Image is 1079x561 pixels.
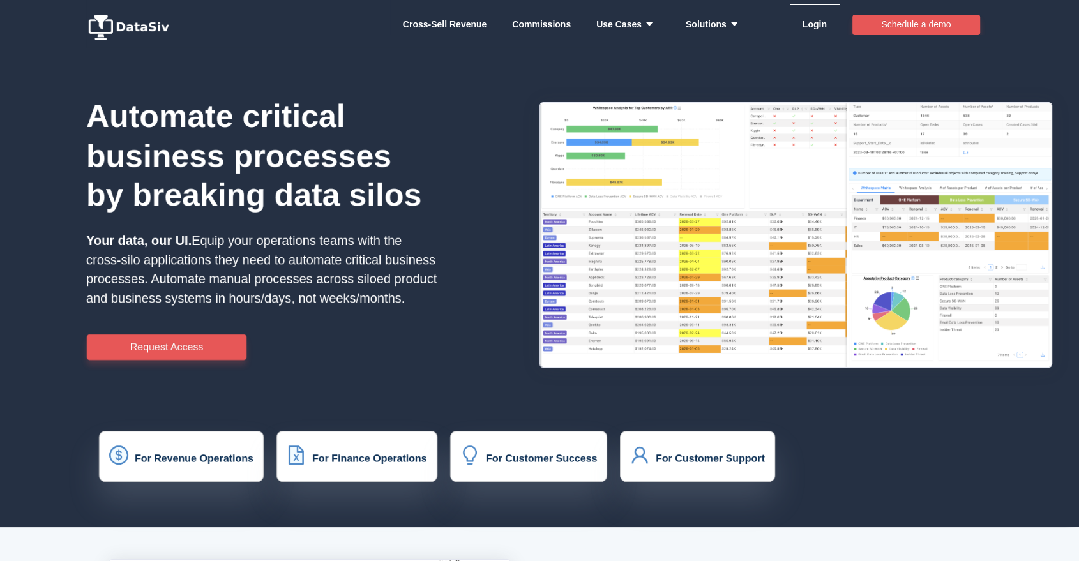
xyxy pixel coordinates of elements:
[109,454,253,465] a: icon: dollarFor Revenue Operations
[287,454,427,465] a: icon: file-excelFor Finance Operations
[460,454,597,465] a: icon: bulbFor Customer Success
[620,431,775,482] button: icon: userFor Customer Support
[86,97,437,215] h1: Automate critical business processes by breaking data silos
[852,15,980,35] button: Schedule a demo
[86,234,437,305] span: Equip your operations teams with the cross-silo applications they need to automate critical busin...
[686,19,745,29] strong: Solutions
[87,334,246,360] button: Request Access
[450,431,607,482] button: icon: bulbFor Customer Success
[86,15,176,40] img: logo
[539,102,1052,368] img: HxQKbKb.png
[803,5,827,43] a: Login
[403,5,487,43] a: Whitespace
[630,454,765,465] a: icon: userFor Customer Support
[86,234,192,248] strong: Your data, our UI.
[99,431,264,482] button: icon: dollarFor Revenue Operations
[727,20,739,29] i: icon: caret-down
[276,431,437,482] button: icon: file-excelFor Finance Operations
[642,20,654,29] i: icon: caret-down
[512,5,571,43] a: Commissions
[596,19,660,29] strong: Use Cases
